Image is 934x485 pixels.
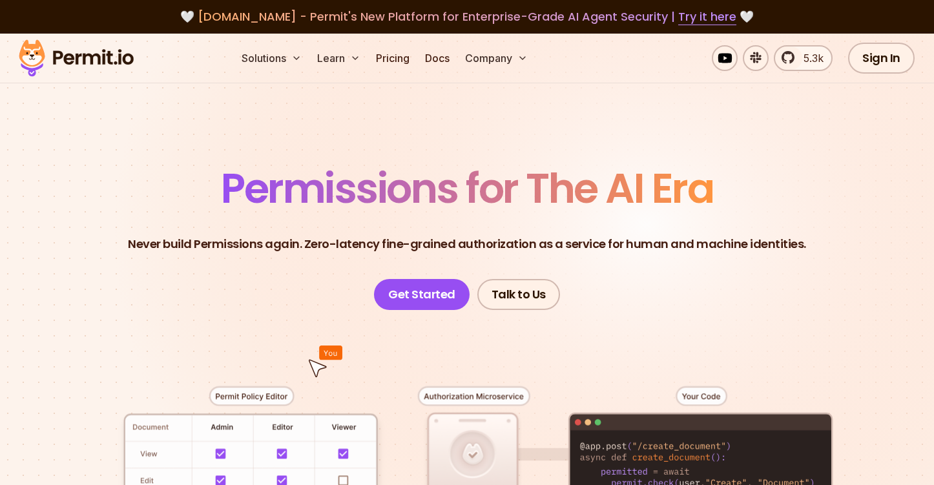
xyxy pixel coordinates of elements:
[774,45,833,71] a: 5.3k
[477,279,560,310] a: Talk to Us
[371,45,415,71] a: Pricing
[460,45,533,71] button: Company
[236,45,307,71] button: Solutions
[420,45,455,71] a: Docs
[198,8,736,25] span: [DOMAIN_NAME] - Permit's New Platform for Enterprise-Grade AI Agent Security |
[678,8,736,25] a: Try it here
[221,160,713,217] span: Permissions for The AI Era
[848,43,915,74] a: Sign In
[128,235,806,253] p: Never build Permissions again. Zero-latency fine-grained authorization as a service for human and...
[312,45,366,71] button: Learn
[796,50,824,66] span: 5.3k
[31,8,903,26] div: 🤍 🤍
[374,279,470,310] a: Get Started
[13,36,140,80] img: Permit logo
